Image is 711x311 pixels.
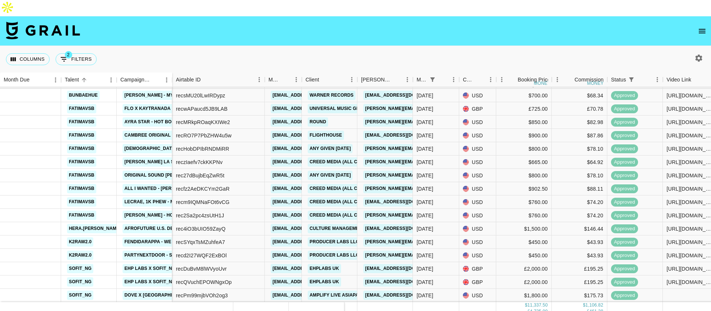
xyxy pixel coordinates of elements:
[308,277,341,287] a: EHPLABS UK
[611,146,638,153] span: approved
[176,292,228,299] div: recPm99mjbVOh2og3
[507,74,518,85] button: Sort
[552,116,607,129] div: $82.98
[6,53,50,65] button: Select columns
[363,91,446,100] a: [EMAIL_ADDRESS][DOMAIN_NAME]
[176,118,230,126] div: recMRkpROaqKXIWe2
[496,102,552,116] div: £725.00
[485,74,496,85] button: Menu
[552,89,607,102] div: $68.34
[67,91,100,100] a: bunbaehue
[417,105,433,113] div: Aug '25
[552,275,607,289] div: £195.25
[459,222,496,235] div: USD
[271,91,354,100] a: [EMAIL_ADDRESS][DOMAIN_NAME]
[123,104,205,113] a: FLO x Kaytranada - "The Mood"
[652,74,663,85] button: Menu
[475,74,485,85] button: Sort
[308,144,353,153] a: Any given [DATE]
[176,145,229,153] div: recHobDPIbRNDMiRR
[123,251,222,260] a: PARTYNEXTDOOR - SOMEBODY LOVES ME
[363,291,446,300] a: [EMAIL_ADDRESS][DOMAIN_NAME]
[496,129,552,142] div: $900.00
[611,106,638,113] span: approved
[161,74,172,86] button: Menu
[525,302,527,308] div: $
[459,235,496,249] div: USD
[176,238,225,246] div: recSYqxTsMZuhfeA7
[67,291,93,300] a: sofit_ng
[527,302,548,308] div: 11,337.50
[271,277,354,287] a: [EMAIL_ADDRESS][DOMAIN_NAME]
[4,73,30,87] div: Month Due
[363,277,446,287] a: [EMAIL_ADDRESS][DOMAIN_NAME]
[611,159,638,166] span: approved
[552,195,607,209] div: $74.20
[176,265,227,272] div: recDuBvM8lWVyoUvr
[448,74,459,85] button: Menu
[552,249,607,262] div: $43.93
[363,184,522,193] a: [PERSON_NAME][EMAIL_ADDRESS][PERSON_NAME][DOMAIN_NAME]
[151,75,161,85] button: Sort
[413,73,459,87] div: Month Due
[201,74,211,85] button: Sort
[496,195,552,209] div: $760.00
[123,211,192,220] a: [PERSON_NAME] - Hot Body
[363,171,484,180] a: [PERSON_NAME][EMAIL_ADDRESS][DOMAIN_NAME]
[271,237,354,247] a: [EMAIL_ADDRESS][DOMAIN_NAME]
[61,73,117,87] div: Talent
[667,73,691,87] div: Video Link
[56,53,97,65] button: Show filters
[496,169,552,182] div: $800.00
[611,265,638,272] span: approved
[611,212,638,219] span: approved
[363,104,484,113] a: [PERSON_NAME][EMAIL_ADDRESS][DOMAIN_NAME]
[123,197,186,207] a: Lecrae, 1K Phew - MOVE
[417,265,433,272] div: Aug '25
[357,73,413,87] div: Booker
[67,171,96,180] a: fatimavsb
[176,225,226,233] div: rec4iO3bUIO59ZayQ
[427,74,438,85] button: Show filters
[123,157,213,167] a: [PERSON_NAME] La San - Feel Good
[496,275,552,289] div: £2,000.00
[459,195,496,209] div: USD
[308,91,355,100] a: Warner Records
[67,144,96,153] a: fatimavsb
[459,89,496,102] div: USD
[417,238,433,246] div: Aug '25
[123,237,194,247] a: FendiDaRappa - We Outside
[417,73,427,87] div: Month Due
[67,251,93,260] a: k2raw2.0
[123,171,205,180] a: original sound [PERSON_NAME]
[459,155,496,169] div: USD
[363,211,484,220] a: [PERSON_NAME][EMAIL_ADDRESS][DOMAIN_NAME]
[67,211,96,220] a: fatimavsb
[176,105,228,113] div: recwAPaucd5JB9LAB
[391,74,402,85] button: Sort
[67,197,96,207] a: fatimavsb
[496,222,552,235] div: $1,500.00
[176,132,231,139] div: recRO7P7PbZHW4u5w
[496,155,552,169] div: $665.00
[123,117,180,127] a: Ayra Star - Hot Body
[271,224,354,233] a: [EMAIL_ADDRESS][DOMAIN_NAME]
[363,157,484,167] a: [PERSON_NAME][EMAIL_ADDRESS][DOMAIN_NAME]
[417,185,433,193] div: Aug '25
[363,264,446,273] a: [EMAIL_ADDRESS][DOMAIN_NAME]
[67,237,93,247] a: k2raw2.0
[583,302,585,308] div: $
[65,51,72,58] span: 2
[552,235,607,249] div: $43.93
[463,73,475,87] div: Currency
[271,251,354,260] a: [EMAIL_ADDRESS][DOMAIN_NAME]
[271,157,354,167] a: [EMAIL_ADDRESS][DOMAIN_NAME]
[123,291,251,300] a: Dove x [GEOGRAPHIC_DATA] - 90 days Usage rights
[552,289,607,302] div: $175.73
[302,73,357,87] div: Client
[534,81,551,86] div: money
[67,104,96,113] a: fatimavsb
[459,289,496,302] div: USD
[363,131,446,140] a: [EMAIL_ADDRESS][DOMAIN_NAME]
[552,74,563,85] button: Menu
